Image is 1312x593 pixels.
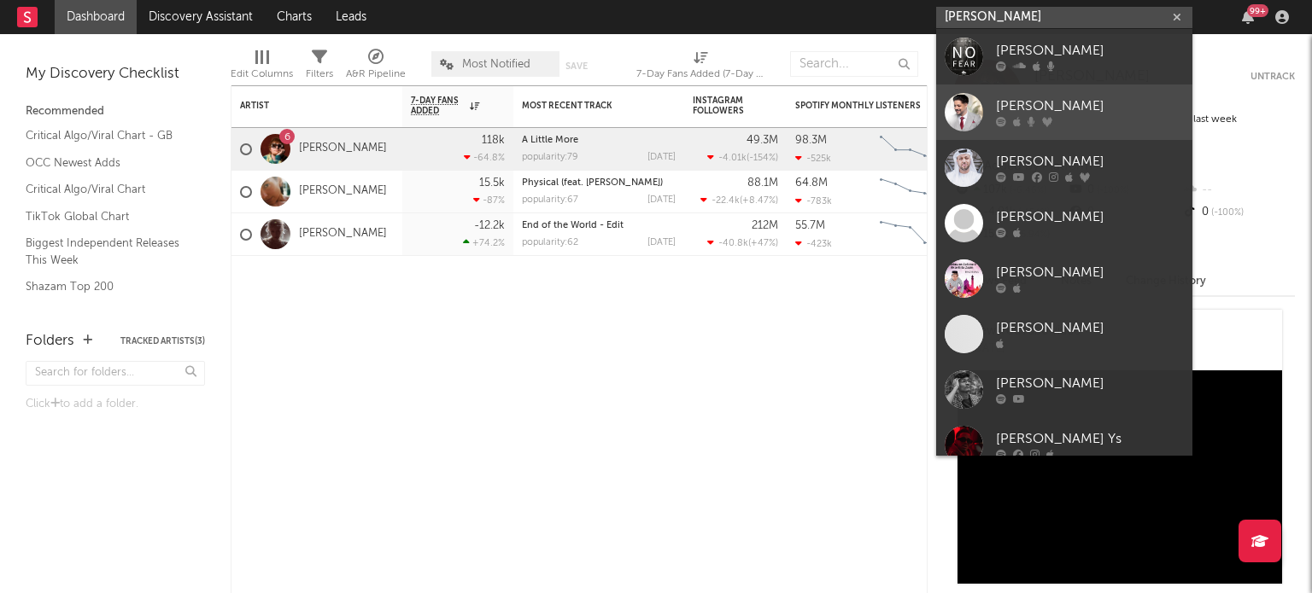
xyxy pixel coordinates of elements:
div: Edit Columns [231,43,293,92]
div: 49.3M [747,135,778,146]
a: Biggest Independent Releases This Week [26,234,188,269]
div: A Little More [522,136,676,145]
button: 99+ [1242,10,1254,24]
div: popularity: 67 [522,195,578,205]
div: Recommended [26,102,205,122]
svg: Chart title [872,171,949,213]
button: Tracked Artists(3) [120,337,205,346]
a: Shazam Top 200 [26,277,188,296]
div: Folders [26,331,74,352]
a: [PERSON_NAME] [936,84,1192,140]
div: -423k [795,238,832,249]
button: Untrack [1250,68,1295,85]
span: -154 % [749,154,776,163]
div: 98.3M [795,135,827,146]
div: -783k [795,195,832,206]
div: 0 [1181,201,1295,224]
div: -64.8 % [464,152,505,163]
div: Filters [306,43,333,92]
a: TikTok Global Chart [26,207,188,226]
div: Physical (feat. Troye Sivan) [522,178,676,188]
div: End of the World - Edit [522,221,676,230]
div: 64.8M [795,177,828,189]
div: 118k [482,135,505,146]
div: 99 + [1247,4,1268,17]
span: +47 % [751,239,776,248]
div: ( ) [700,195,778,206]
a: [PERSON_NAME] Ys [936,417,1192,473]
input: Search for folders... [26,361,205,386]
div: popularity: 62 [522,238,578,247]
a: [PERSON_NAME] [936,306,1192,362]
button: Save [565,61,588,71]
a: [PERSON_NAME] [936,29,1192,84]
div: 7-Day Fans Added (7-Day Fans Added) [636,43,764,92]
div: [PERSON_NAME] [996,41,1184,61]
div: 55.7M [795,220,825,231]
div: [PERSON_NAME] Ys [996,429,1184,450]
div: Spotify Monthly Listeners [795,101,923,111]
span: Most Notified [462,59,530,70]
div: Most Recent Track [522,101,650,111]
div: -12.2k [474,220,505,231]
div: 15.5k [479,177,505,189]
a: [PERSON_NAME] [936,195,1192,251]
div: A&R Pipeline [346,64,406,84]
a: [PERSON_NAME] [299,227,387,241]
a: Physical (feat. [PERSON_NAME]) [522,178,663,188]
span: -4.01k [718,154,747,163]
div: Edit Columns [231,64,293,84]
div: 7-Day Fans Added (7-Day Fans Added) [636,64,764,84]
svg: Chart title [872,128,949,171]
div: Filters [306,64,333,84]
div: [DATE] [647,153,676,162]
div: -525k [795,153,831,164]
a: [PERSON_NAME] [936,251,1192,306]
div: popularity: 79 [522,153,578,162]
div: Artist [240,101,368,111]
span: -22.4k [712,196,740,206]
div: A&R Pipeline [346,43,406,92]
svg: Chart title [872,213,949,256]
a: Critical Algo/Viral Chart - GB [26,126,188,145]
div: Instagram Followers [693,96,753,116]
div: [DATE] [647,195,676,205]
a: OCC Newest Adds [26,154,188,172]
a: [PERSON_NAME] [299,184,387,199]
span: -40.8k [718,239,748,248]
div: ( ) [707,237,778,248]
div: ( ) [707,152,778,163]
a: Critical Algo/Viral Chart [26,180,188,199]
div: -87 % [473,195,505,206]
input: Search... [790,51,918,77]
a: A Little More [522,136,578,145]
div: 212M [752,220,778,231]
a: [PERSON_NAME] [299,142,387,156]
span: 7-Day Fans Added [411,96,466,116]
a: [PERSON_NAME] [936,362,1192,417]
input: Search for artists [936,7,1192,28]
div: Click to add a folder. [26,394,205,415]
div: [PERSON_NAME] [996,263,1184,283]
span: -100 % [1209,208,1244,218]
div: [PERSON_NAME] [996,96,1184,117]
div: 88.1M [747,177,778,189]
div: My Discovery Checklist [26,64,205,84]
div: [DATE] [647,238,676,247]
div: [PERSON_NAME] [996,152,1184,172]
a: [PERSON_NAME] [936,140,1192,195]
div: [PERSON_NAME] [996,207,1184,228]
div: -- [1181,179,1295,201]
div: +74.2 % [463,237,505,248]
span: +8.47 % [742,196,776,206]
a: End of the World - Edit [522,221,624,230]
div: [PERSON_NAME] [996,318,1184,339]
div: [PERSON_NAME] [996,374,1184,394]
